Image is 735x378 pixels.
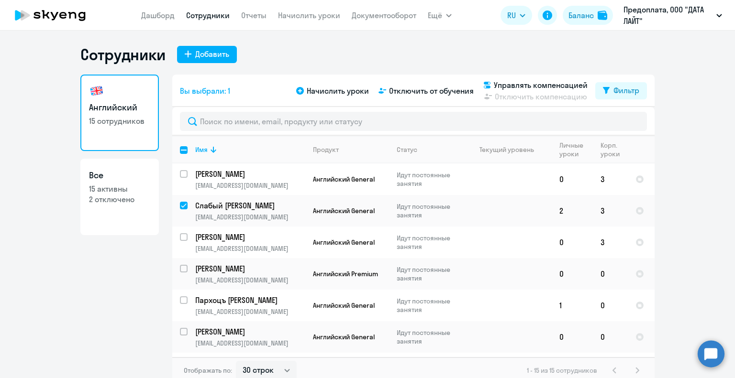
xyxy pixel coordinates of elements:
h3: Английский [89,101,150,114]
td: 0 [593,290,628,321]
p: Идут постоянные занятия [397,297,462,314]
div: Текущий уровень [479,145,534,154]
p: [PERSON_NAME] [195,263,303,274]
p: [EMAIL_ADDRESS][DOMAIN_NAME] [195,213,305,221]
td: 0 [593,258,628,290]
a: [PERSON_NAME] [195,263,305,274]
td: 3 [593,195,628,227]
td: 0 [552,163,593,195]
p: 15 сотрудников [89,116,150,126]
a: Пархоцъ [PERSON_NAME] [195,295,305,305]
span: Вы выбрали: 1 [180,85,230,97]
a: [PERSON_NAME] [195,169,305,179]
button: RU [501,6,532,25]
input: Поиск по имени, email, продукту или статусу [180,112,647,131]
td: 3 [593,163,628,195]
p: [PERSON_NAME] [195,232,303,242]
h1: Сотрудники [80,45,166,64]
span: Ещё [428,10,442,21]
p: [EMAIL_ADDRESS][DOMAIN_NAME] [195,307,305,316]
span: RU [507,10,516,21]
td: 0 [552,227,593,258]
p: 2 отключено [89,194,150,205]
p: [EMAIL_ADDRESS][DOMAIN_NAME] [195,339,305,347]
a: Слабый [PERSON_NAME] [195,200,305,211]
a: Дашборд [141,11,175,20]
span: Английский General [313,206,375,215]
td: 0 [593,321,628,353]
div: Статус [397,145,417,154]
button: Добавить [177,46,237,63]
div: Баланс [568,10,594,21]
button: Предоплата, ООО "ДАТА ЛАЙТ" [619,4,727,27]
div: Личные уроки [559,141,586,158]
p: [EMAIL_ADDRESS][DOMAIN_NAME] [195,181,305,190]
button: Балансbalance [563,6,613,25]
button: Ещё [428,6,452,25]
p: Идут постоянные занятия [397,234,462,251]
span: Английский General [313,301,375,310]
img: english [89,83,104,98]
p: Пархоцъ [PERSON_NAME] [195,295,303,305]
span: Отображать по: [184,366,232,375]
td: 0 [552,321,593,353]
p: Идут постоянные занятия [397,202,462,219]
td: 3 [593,227,628,258]
span: Английский General [313,333,375,341]
p: [PERSON_NAME] [195,326,303,337]
span: Английский General [313,175,375,184]
span: Управлять компенсацией [494,79,588,91]
span: Начислить уроки [307,85,369,97]
div: Добавить [195,48,229,60]
a: Начислить уроки [278,11,340,20]
p: [PERSON_NAME] [195,169,303,179]
p: Слабый [PERSON_NAME] [195,200,303,211]
div: Корп. уроки [601,141,621,158]
td: 1 [552,290,593,321]
a: Сотрудники [186,11,230,20]
p: [EMAIL_ADDRESS][DOMAIN_NAME] [195,244,305,253]
p: Идут постоянные занятия [397,171,462,188]
a: Все15 активны2 отключено [80,159,159,235]
a: [PERSON_NAME] [195,326,305,337]
td: 2 [552,195,593,227]
h3: Все [89,169,150,182]
p: 15 активны [89,184,150,194]
td: 0 [552,258,593,290]
img: balance [598,11,607,20]
button: Фильтр [595,82,647,99]
div: Корп. уроки [601,141,627,158]
p: Предоплата, ООО "ДАТА ЛАЙТ" [624,4,713,27]
p: Идут постоянные занятия [397,328,462,346]
span: Английский General [313,238,375,247]
div: Имя [195,145,305,154]
div: Фильтр [613,85,639,96]
div: Личные уроки [559,141,592,158]
p: [EMAIL_ADDRESS][DOMAIN_NAME] [195,276,305,284]
div: Статус [397,145,462,154]
p: Идут постоянные занятия [397,265,462,282]
a: Отчеты [241,11,267,20]
div: Текущий уровень [470,145,551,154]
div: Продукт [313,145,339,154]
div: Имя [195,145,208,154]
span: 1 - 15 из 15 сотрудников [527,366,597,375]
a: [PERSON_NAME] [195,232,305,242]
div: Продукт [313,145,389,154]
span: Английский Premium [313,270,378,278]
a: Английский15 сотрудников [80,75,159,151]
span: Отключить от обучения [389,85,474,97]
a: Документооборот [352,11,416,20]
